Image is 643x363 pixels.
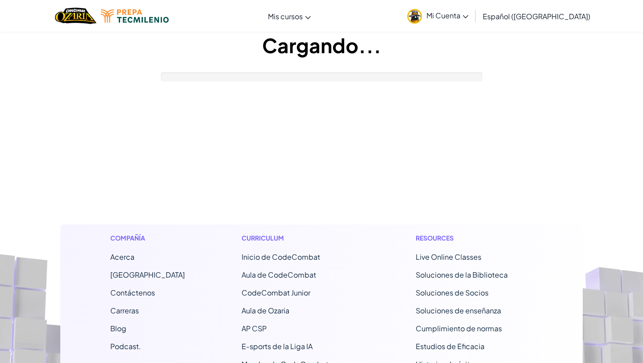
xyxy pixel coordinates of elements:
a: Soluciones de enseñanza [416,306,501,315]
h1: Resources [416,233,533,243]
a: Mis cursos [263,4,315,28]
h1: Compañía [110,233,185,243]
a: Soluciones de Socios [416,288,489,297]
span: Inicio de CodeCombat [242,252,320,262]
span: Español ([GEOGRAPHIC_DATA]) [483,12,590,21]
a: Mi Cuenta [403,2,473,30]
a: Podcast. [110,342,141,351]
a: [GEOGRAPHIC_DATA] [110,270,185,279]
a: CodeCombat Junior [242,288,310,297]
a: Cumplimiento de normas [416,324,502,333]
a: Aula de Ozaria [242,306,289,315]
a: Estudios de Eficacia [416,342,484,351]
span: Mis cursos [268,12,303,21]
a: Acerca [110,252,134,262]
img: avatar [407,9,422,24]
h1: Curriculum [242,233,359,243]
a: Español ([GEOGRAPHIC_DATA]) [478,4,595,28]
img: Home [55,7,96,25]
a: Soluciones de la Biblioteca [416,270,508,279]
a: AP CSP [242,324,267,333]
a: Ozaria by CodeCombat logo [55,7,96,25]
a: Carreras [110,306,139,315]
span: Mi Cuenta [426,11,468,20]
a: Live Online Classes [416,252,481,262]
span: Contáctenos [110,288,155,297]
a: Blog [110,324,126,333]
img: Tecmilenio logo [101,9,169,23]
a: Aula de CodeCombat [242,270,316,279]
a: E-sports de la Liga IA [242,342,313,351]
